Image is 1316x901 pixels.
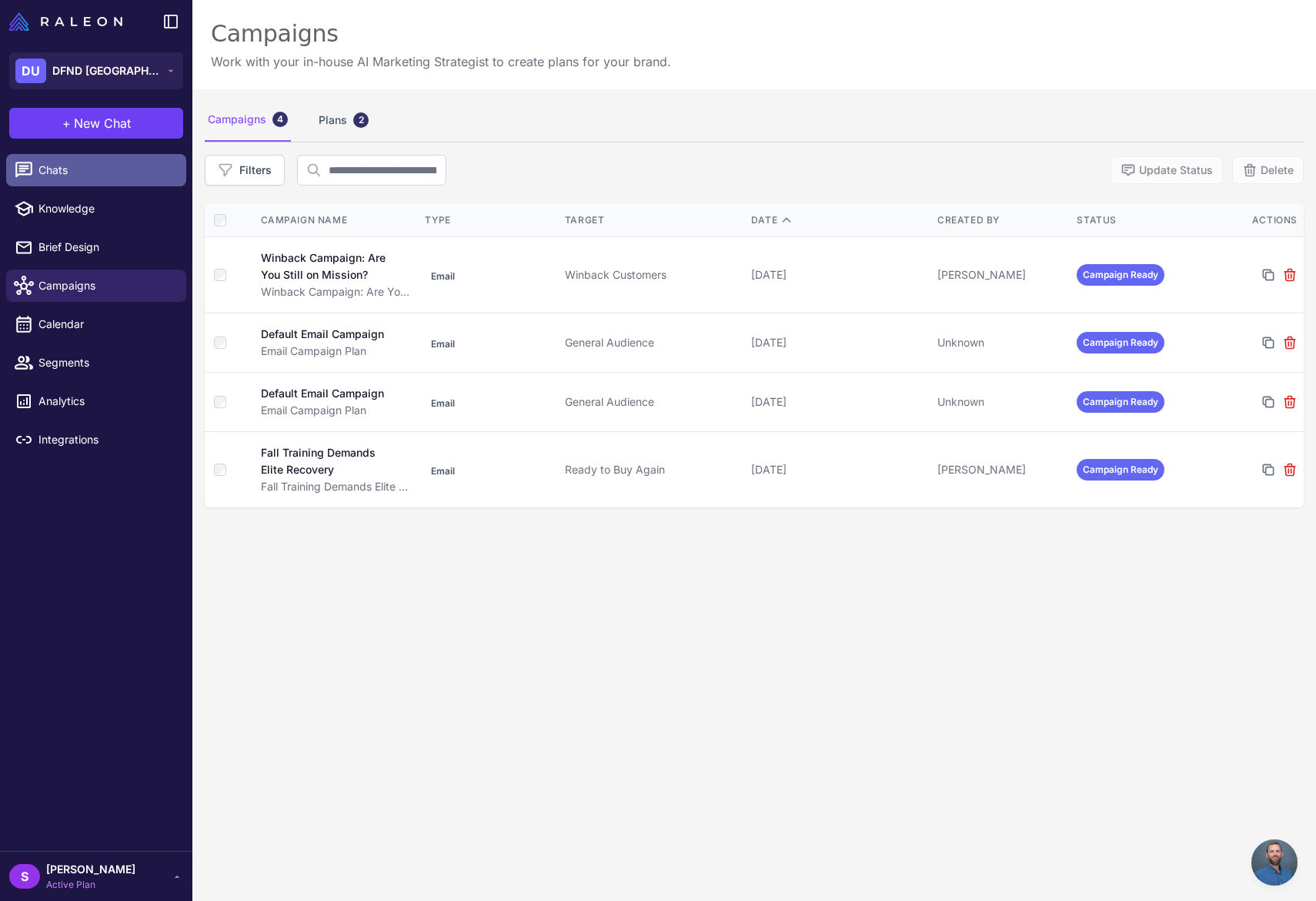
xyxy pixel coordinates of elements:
[261,478,410,495] div: Fall Training Demands Elite Recovery
[751,266,925,283] div: [DATE]
[316,99,372,142] div: Plans
[261,250,399,283] div: Winback Campaign: Are You Still on Mission?
[272,112,288,127] div: 4
[211,52,671,71] p: Work with your in-house AI Marketing Strategist to create plans for your brand.
[38,354,174,371] span: Segments
[38,162,174,179] span: Chats
[6,154,186,186] a: Chats
[1111,156,1223,184] button: Update Status
[9,864,40,889] div: S
[1077,459,1164,481] span: Campaign Ready
[937,461,1065,478] div: [PERSON_NAME]
[38,393,174,410] span: Analytics
[9,108,183,139] button: +New Chat
[937,266,1065,283] div: [PERSON_NAME]
[46,861,135,878] span: [PERSON_NAME]
[937,394,1065,410] div: Unknown
[261,343,410,360] div: Email Campaign Plan
[261,213,410,227] div: Campaign Name
[261,385,384,402] div: Default Email Campaign
[38,239,174,256] span: Brief Design
[9,52,183,89] button: DUDFND [GEOGRAPHIC_DATA]
[15,59,46,83] div: DU
[261,283,410,300] div: Winback Campaign: Are You Still on Mission?
[1251,839,1298,886] a: Open chat
[565,213,739,227] div: Target
[1232,156,1304,184] button: Delete
[46,878,135,892] span: Active Plan
[425,213,553,227] div: Type
[6,231,186,263] a: Brief Design
[38,277,174,294] span: Campaigns
[1077,264,1164,286] span: Campaign Ready
[74,114,131,132] span: New Chat
[565,334,739,351] div: General Audience
[425,269,461,284] span: Email
[38,431,174,448] span: Integrations
[261,402,410,419] div: Email Campaign Plan
[205,99,291,142] div: Campaigns
[205,155,285,186] button: Filters
[6,270,186,302] a: Campaigns
[565,394,739,410] div: General Audience
[6,347,186,379] a: Segments
[6,385,186,417] a: Analytics
[751,213,925,227] div: Date
[751,461,925,478] div: [DATE]
[1077,213,1204,227] div: Status
[52,62,160,79] span: DFND [GEOGRAPHIC_DATA]
[38,316,174,333] span: Calendar
[38,200,174,217] span: Knowledge
[937,213,1065,227] div: Created By
[565,266,739,283] div: Winback Customers
[211,18,671,49] div: Campaigns
[6,193,186,225] a: Knowledge
[261,326,384,343] div: Default Email Campaign
[6,424,186,456] a: Integrations
[261,444,398,478] div: Fall Training Demands Elite Recovery
[937,334,1065,351] div: Unknown
[425,396,461,411] span: Email
[9,12,129,31] a: Raleon Logo
[353,112,369,128] div: 2
[751,334,925,351] div: [DATE]
[751,394,925,410] div: [DATE]
[6,308,186,340] a: Calendar
[1077,391,1164,413] span: Campaign Ready
[1211,204,1304,237] th: Actions
[62,114,71,132] span: +
[9,12,122,31] img: Raleon Logo
[565,461,739,478] div: Ready to Buy Again
[1077,332,1164,353] span: Campaign Ready
[425,337,461,352] span: Email
[425,464,461,479] span: Email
